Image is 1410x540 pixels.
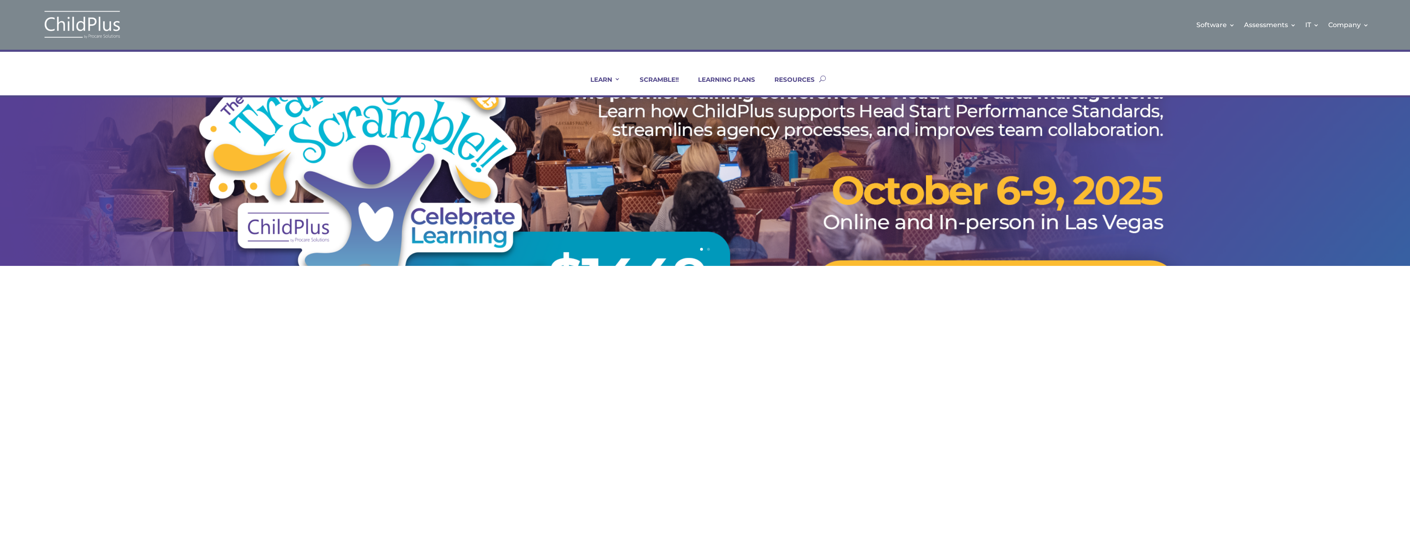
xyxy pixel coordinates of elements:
a: 2 [707,248,710,251]
a: 1 [700,248,703,251]
a: Company [1328,8,1369,42]
a: LEARNING PLANS [688,76,755,95]
a: Assessments [1244,8,1296,42]
a: SCRAMBLE!! [629,76,679,95]
a: Software [1196,8,1235,42]
a: LEARN [580,76,620,95]
a: IT [1305,8,1319,42]
a: RESOURCES [764,76,815,95]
